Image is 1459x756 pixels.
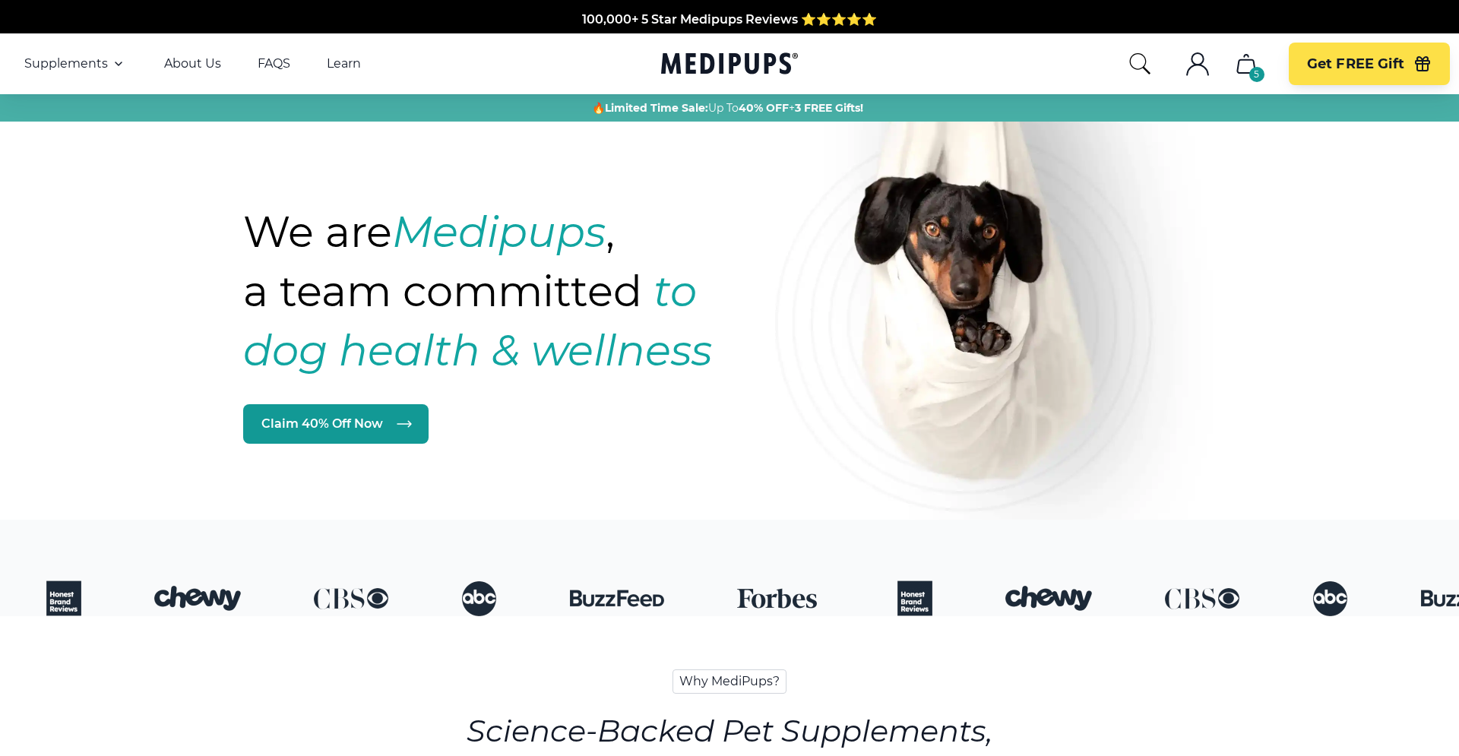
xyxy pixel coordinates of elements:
[258,56,290,71] a: FAQS
[1289,43,1450,85] button: Get FREE Gift
[582,11,877,26] span: 100,000+ 5 Star Medipups Reviews ⭐️⭐️⭐️⭐️⭐️
[477,30,983,44] span: Made In The [GEOGRAPHIC_DATA] from domestic & globally sourced ingredients
[243,202,799,380] h1: We are , a team committed
[164,56,221,71] a: About Us
[1249,67,1264,82] div: 5
[24,55,128,73] button: Supplements
[661,49,798,81] a: Medipups
[327,56,361,71] a: Learn
[592,100,863,115] span: 🔥 Up To +
[1179,46,1216,82] button: account
[392,206,606,258] strong: Medipups
[1228,46,1264,82] button: cart
[775,21,1231,578] img: Natural dog supplements for joint and coat health
[1128,52,1152,76] button: search
[673,669,786,694] span: Why MediPups?
[24,56,108,71] span: Supplements
[1307,55,1404,73] span: Get FREE Gift
[243,404,429,444] a: Claim 40% Off Now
